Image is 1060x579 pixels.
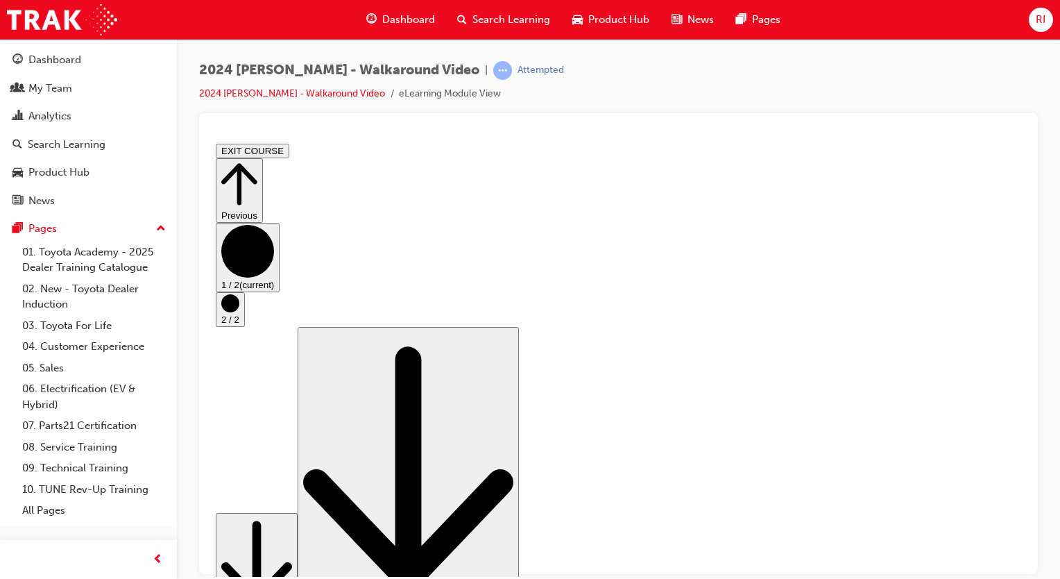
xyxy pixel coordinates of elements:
img: Trak [7,4,117,35]
span: guage-icon [366,11,377,28]
span: news-icon [672,11,682,28]
a: 2024 [PERSON_NAME] - Walkaround Video [199,87,385,99]
span: Search Learning [472,12,550,28]
span: learningRecordVerb_ATTEMPT-icon [493,61,512,80]
span: pages-icon [736,11,746,28]
span: guage-icon [12,54,23,67]
span: up-icon [156,220,166,238]
a: Analytics [6,103,171,129]
span: car-icon [572,11,583,28]
button: Previous [6,20,53,85]
span: RI [1036,12,1045,28]
a: 04. Customer Experience [17,336,171,358]
span: prev-icon [153,551,163,569]
a: pages-iconPages [725,6,792,34]
span: people-icon [12,83,23,95]
a: 08. Service Training [17,437,171,458]
button: RI [1029,8,1053,32]
span: search-icon [457,11,467,28]
a: 06. Electrification (EV & Hybrid) [17,378,171,415]
div: Step controls [6,20,811,486]
button: 1 / 2(current) [6,85,69,154]
button: Pages [6,216,171,242]
span: 2024 [PERSON_NAME] - Walkaround Video [199,62,479,78]
div: Product Hub [28,165,89,181]
button: 2 / 2 [6,154,35,189]
span: news-icon [12,195,23,208]
span: Previous [11,72,47,83]
a: Search Learning [6,132,171,158]
a: car-iconProduct Hub [561,6,660,34]
span: Product Hub [588,12,649,28]
span: 1 / 2 [11,142,29,152]
span: car-icon [12,167,23,179]
div: Dashboard [28,52,81,68]
span: | [485,62,488,78]
button: EXIT COURSE [6,6,79,20]
a: News [6,188,171,214]
div: Search Learning [28,137,105,153]
span: Dashboard [382,12,435,28]
a: All Pages [17,500,171,521]
a: 03. Toyota For Life [17,315,171,337]
span: search-icon [12,139,22,151]
li: eLearning Module View [399,86,501,102]
a: Product Hub [6,160,171,185]
a: guage-iconDashboard [355,6,446,34]
span: News [687,12,714,28]
div: Pages [28,221,57,237]
div: Analytics [28,108,71,124]
div: Attempted [518,64,564,77]
a: Dashboard [6,47,171,73]
a: 01. Toyota Academy - 2025 Dealer Training Catalogue [17,242,171,278]
a: search-iconSearch Learning [446,6,561,34]
a: 10. TUNE Rev-Up Training [17,479,171,501]
a: 02. New - Toyota Dealer Induction [17,278,171,315]
span: pages-icon [12,223,23,235]
span: chart-icon [12,110,23,123]
a: 07. Parts21 Certification [17,415,171,437]
a: 09. Technical Training [17,458,171,479]
span: Pages [752,12,780,28]
div: News [28,193,55,209]
a: 05. Sales [17,358,171,379]
span: 2 / 2 [11,176,29,187]
div: My Team [28,81,72,96]
button: DashboardMy TeamAnalyticsSearch LearningProduct HubNews [6,44,171,216]
a: My Team [6,76,171,101]
a: news-iconNews [660,6,725,34]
